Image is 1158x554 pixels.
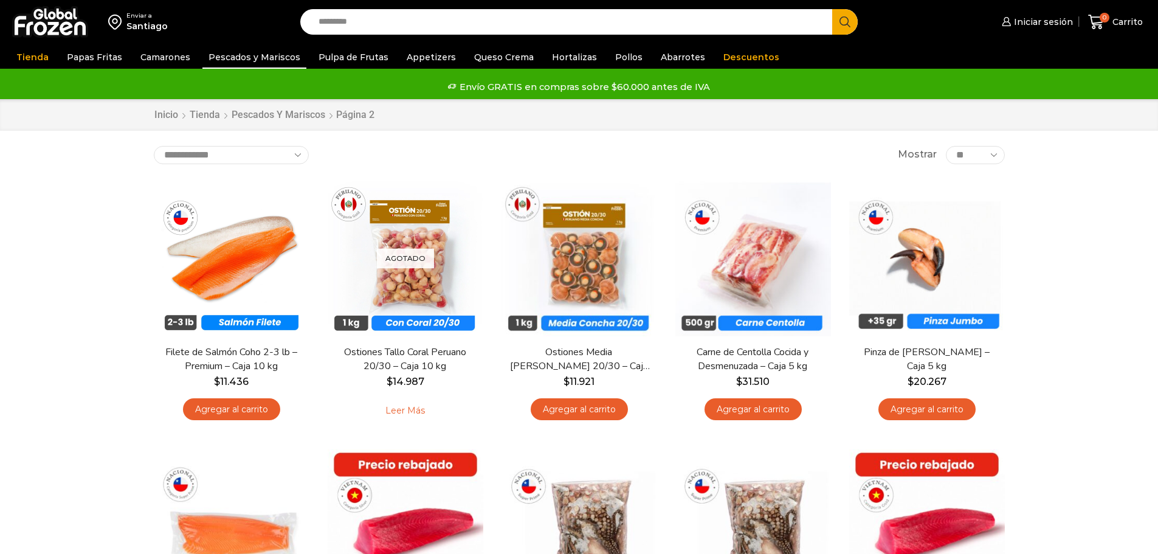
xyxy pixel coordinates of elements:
a: Carne de Centolla Cocida y Desmenuzada – Caja 5 kg [683,345,822,373]
p: Agotado [377,248,434,268]
div: Enviar a [126,12,168,20]
span: $ [736,376,742,387]
a: Tienda [10,46,55,69]
a: Queso Crema [468,46,540,69]
a: Agregar al carrito: “Filete de Salmón Coho 2-3 lb - Premium - Caja 10 kg” [183,398,280,421]
a: Pulpa de Frutas [312,46,395,69]
a: Leé más sobre “Ostiones Tallo Coral Peruano 20/30 - Caja 10 kg” [367,398,444,424]
button: Search button [832,9,858,35]
img: address-field-icon.svg [108,12,126,32]
select: Pedido de la tienda [154,146,309,164]
span: 0 [1100,13,1109,23]
bdi: 11.436 [214,376,249,387]
span: Iniciar sesión [1011,16,1073,28]
bdi: 11.921 [563,376,595,387]
a: Papas Fritas [61,46,128,69]
a: Descuentos [717,46,785,69]
span: $ [214,376,220,387]
a: Pescados y Mariscos [231,108,326,122]
a: Pinza de [PERSON_NAME] – Caja 5 kg [856,345,996,373]
a: Agregar al carrito: “Pinza de Jaiba Jumbo - Caja 5 kg” [878,398,976,421]
a: Ostiones Tallo Coral Peruano 20/30 – Caja 10 kg [335,345,475,373]
a: Tienda [189,108,221,122]
a: Appetizers [401,46,462,69]
a: Pollos [609,46,649,69]
bdi: 31.510 [736,376,770,387]
a: Filete de Salmón Coho 2-3 lb – Premium – Caja 10 kg [161,345,301,373]
span: Mostrar [898,148,937,162]
a: Hortalizas [546,46,603,69]
a: Camarones [134,46,196,69]
a: Agregar al carrito: “Ostiones Media Concha Peruano 20/30 - Caja 10 kg” [531,398,628,421]
a: Agregar al carrito: “Carne de Centolla Cocida y Desmenuzada - Caja 5 kg” [705,398,802,421]
bdi: 20.267 [908,376,946,387]
a: Ostiones Media [PERSON_NAME] 20/30 – Caja 10 kg [509,345,649,373]
a: Inicio [154,108,179,122]
span: Carrito [1109,16,1143,28]
span: $ [387,376,393,387]
span: Página 2 [336,109,374,120]
a: Iniciar sesión [999,10,1073,34]
a: Pescados y Mariscos [202,46,306,69]
a: 0 Carrito [1085,8,1146,36]
nav: Breadcrumb [154,108,377,122]
span: $ [908,376,914,387]
bdi: 14.987 [387,376,424,387]
span: $ [563,376,570,387]
a: Abarrotes [655,46,711,69]
div: Santiago [126,20,168,32]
